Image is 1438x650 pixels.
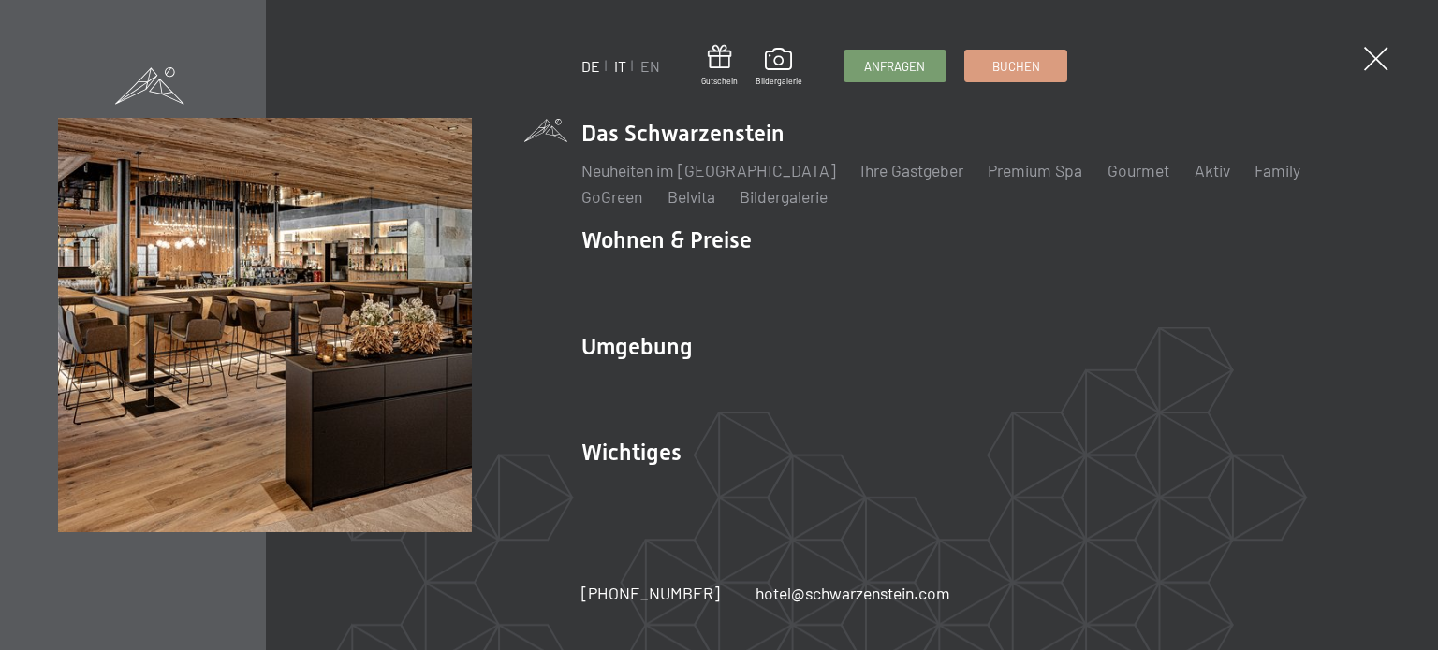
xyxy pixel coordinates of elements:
[1255,160,1300,181] a: Family
[581,583,720,603] span: [PHONE_NUMBER]
[756,76,802,87] span: Bildergalerie
[581,186,642,207] a: GoGreen
[860,160,963,181] a: Ihre Gastgeber
[1108,160,1169,181] a: Gourmet
[756,48,802,87] a: Bildergalerie
[701,76,738,87] span: Gutschein
[844,51,946,81] a: Anfragen
[701,45,738,87] a: Gutschein
[756,582,951,605] a: hotel@schwarzenstein.com
[989,160,1083,181] a: Premium Spa
[667,186,714,207] a: Belvita
[1195,160,1230,181] a: Aktiv
[992,58,1040,75] span: Buchen
[740,186,828,207] a: Bildergalerie
[614,57,626,75] a: IT
[581,57,600,75] a: DE
[581,160,836,181] a: Neuheiten im [GEOGRAPHIC_DATA]
[865,58,926,75] span: Anfragen
[640,57,660,75] a: EN
[966,51,1067,81] a: Buchen
[581,582,720,605] a: [PHONE_NUMBER]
